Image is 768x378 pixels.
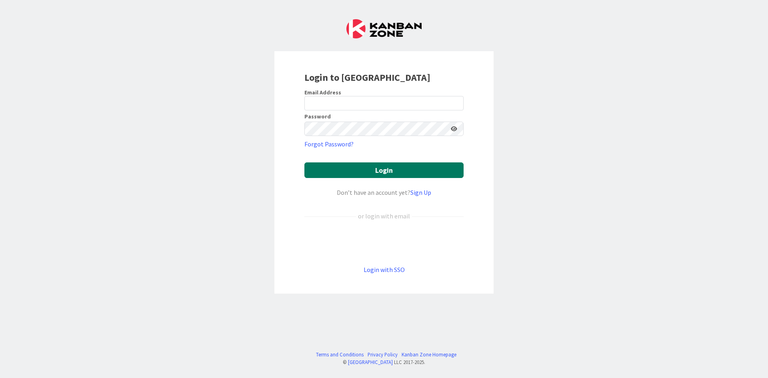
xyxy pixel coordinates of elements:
[364,266,405,274] a: Login with SSO
[410,188,431,196] a: Sign Up
[304,162,464,178] button: Login
[368,351,398,358] a: Privacy Policy
[346,19,422,38] img: Kanban Zone
[348,359,393,365] a: [GEOGRAPHIC_DATA]
[356,211,412,221] div: or login with email
[304,114,331,119] label: Password
[304,71,430,84] b: Login to [GEOGRAPHIC_DATA]
[316,351,364,358] a: Terms and Conditions
[300,234,468,252] iframe: Sign in with Google Button
[312,358,456,366] div: © LLC 2017- 2025 .
[304,89,341,96] label: Email Address
[402,351,456,358] a: Kanban Zone Homepage
[304,188,464,197] div: Don’t have an account yet?
[304,139,354,149] a: Forgot Password?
